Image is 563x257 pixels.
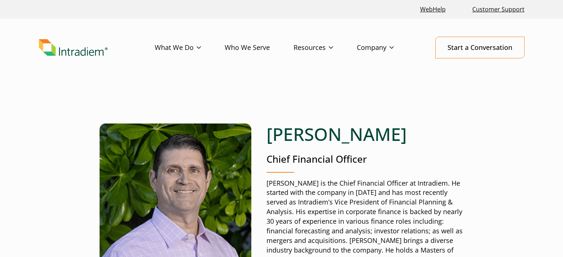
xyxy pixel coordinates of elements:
a: Customer Support [469,1,527,17]
a: Link opens in a new window [417,1,449,17]
a: Link to homepage of Intradiem [39,39,155,56]
img: Intradiem [39,39,108,56]
p: Chief Financial Officer [267,152,464,166]
a: What We Do [155,37,225,58]
h1: [PERSON_NAME] [267,124,464,145]
a: Start a Conversation [435,37,525,58]
a: Company [357,37,418,58]
a: Who We Serve [225,37,294,58]
a: Resources [294,37,357,58]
